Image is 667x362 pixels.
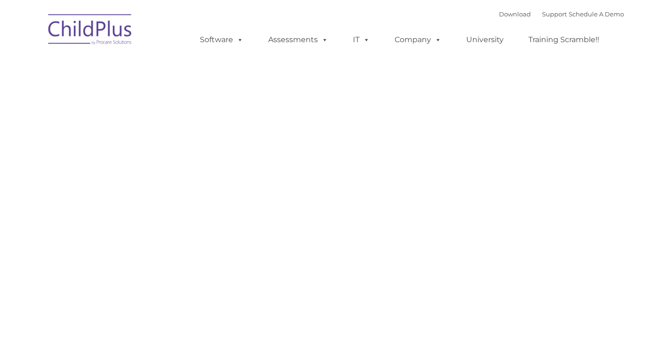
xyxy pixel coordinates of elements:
[499,10,531,18] a: Download
[344,30,379,49] a: IT
[385,30,451,49] a: Company
[44,7,137,54] img: ChildPlus by Procare Solutions
[457,30,513,49] a: University
[542,10,567,18] a: Support
[499,10,624,18] font: |
[569,10,624,18] a: Schedule A Demo
[191,30,253,49] a: Software
[259,30,337,49] a: Assessments
[519,30,608,49] a: Training Scramble!!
